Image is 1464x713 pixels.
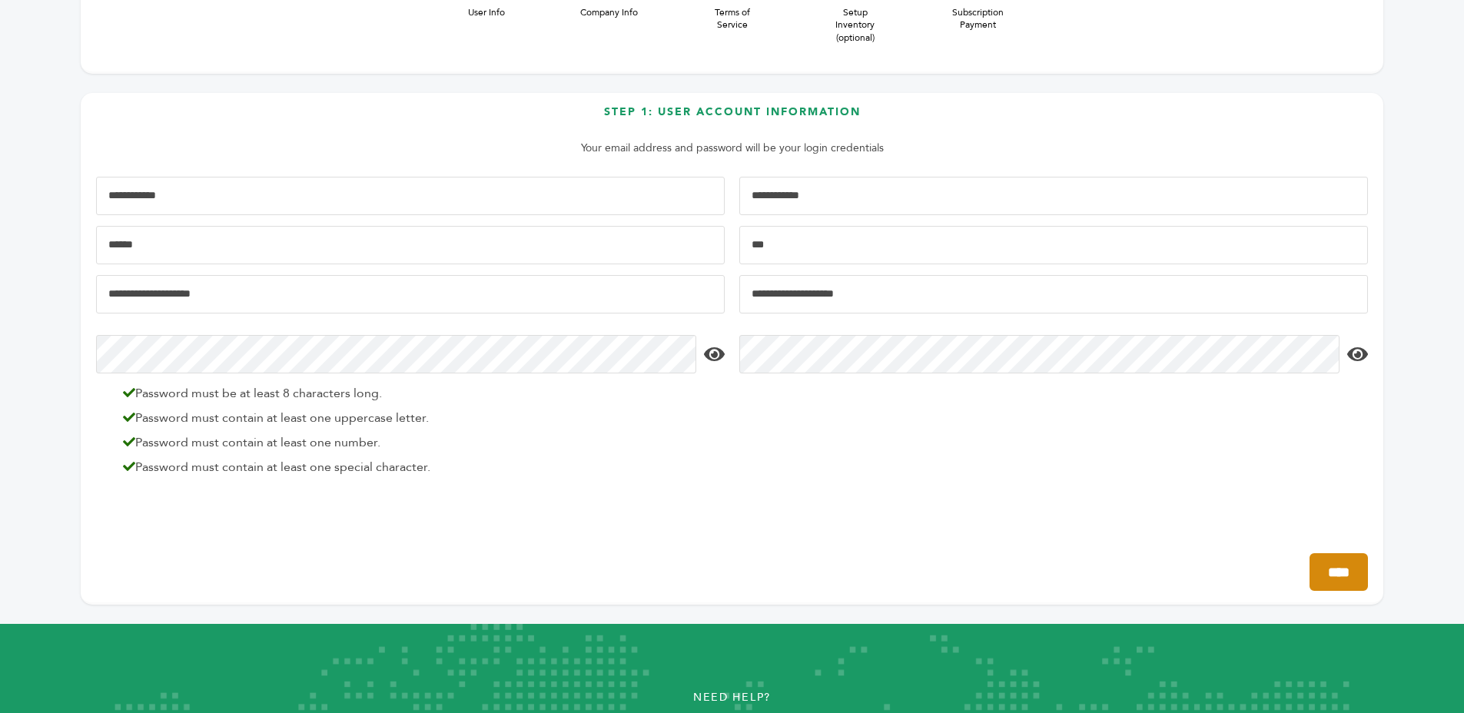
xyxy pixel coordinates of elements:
[96,335,696,373] input: Password*
[456,6,517,19] span: User Info
[739,226,1368,264] input: Job Title*
[739,335,1340,373] input: Confirm Password*
[115,433,721,452] li: Password must contain at least one number.
[739,275,1368,313] input: Confirm Email Address*
[948,6,1009,32] span: Subscription Payment
[96,226,725,264] input: Mobile Phone Number
[96,493,330,553] iframe: reCAPTCHA
[115,458,721,476] li: Password must contain at least one special character.
[739,177,1368,215] input: Last Name*
[96,177,725,215] input: First Name*
[115,409,721,427] li: Password must contain at least one uppercase letter.
[825,6,886,45] span: Setup Inventory (optional)
[579,6,640,19] span: Company Info
[73,686,1391,709] p: Need Help?
[96,275,725,313] input: Email Address*
[702,6,763,32] span: Terms of Service
[104,139,1360,158] p: Your email address and password will be your login credentials
[96,104,1368,131] h3: Step 1: User Account Information
[115,384,721,403] li: Password must be at least 8 characters long.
